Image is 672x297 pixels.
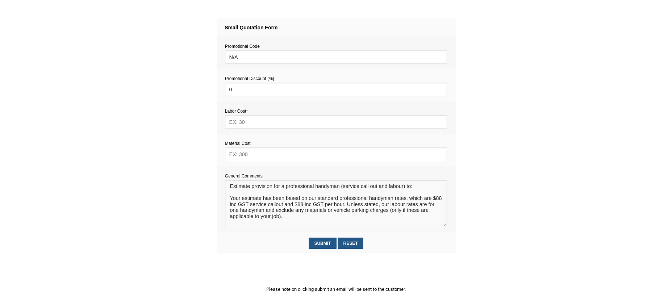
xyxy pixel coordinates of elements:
span: Promotional Discount (%) [225,76,274,81]
strong: Small Quotation Form [225,25,277,30]
input: EX: 30 [225,115,447,129]
span: General Comments [225,173,263,179]
p: Please note on clicking submit an email will be sent to the customer. [217,285,456,293]
span: Material Cost [225,141,251,146]
span: Promotional Code [225,44,260,49]
input: EX: 300 [225,147,447,161]
input: Reset [338,238,363,249]
span: Labor Cost [225,109,248,114]
input: Submit [309,238,337,249]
